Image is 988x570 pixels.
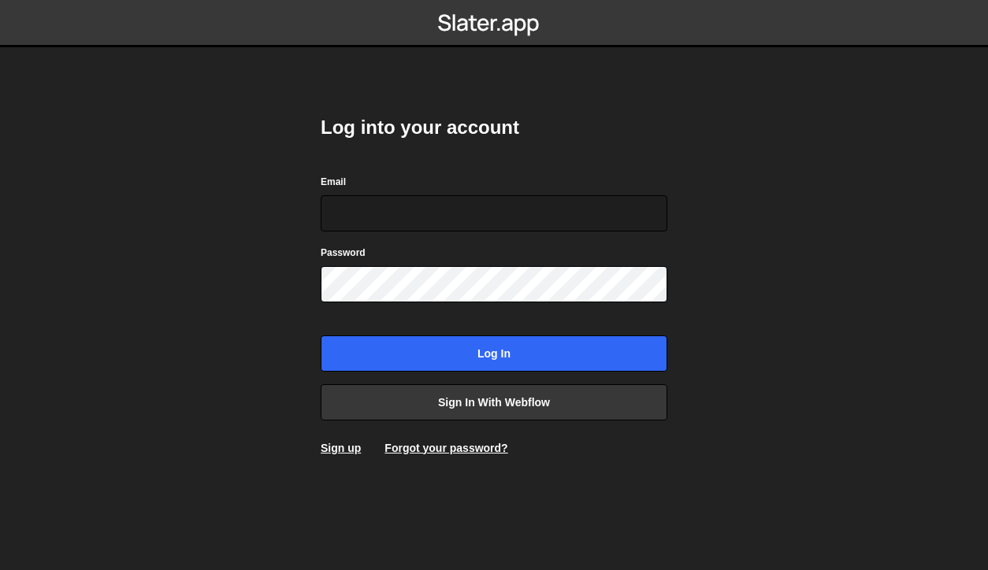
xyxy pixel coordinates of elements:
[321,115,667,140] h2: Log into your account
[321,245,366,261] label: Password
[321,174,346,190] label: Email
[321,442,361,454] a: Sign up
[384,442,507,454] a: Forgot your password?
[321,384,667,420] a: Sign in with Webflow
[321,335,667,372] input: Log in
